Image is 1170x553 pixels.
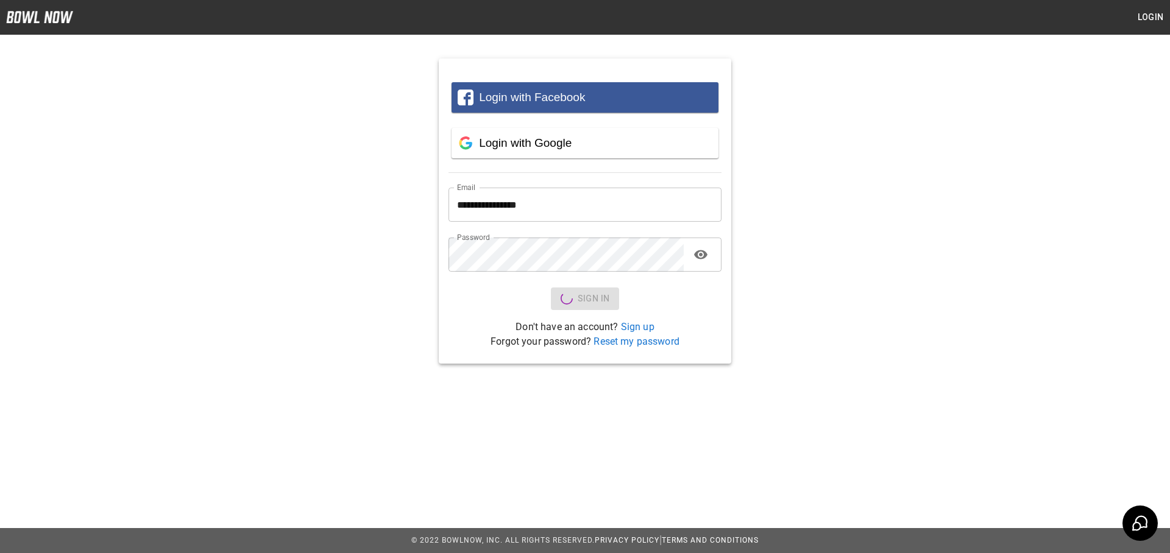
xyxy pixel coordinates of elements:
[689,242,713,267] button: toggle password visibility
[594,336,679,347] a: Reset my password
[448,320,721,334] p: Don't have an account?
[448,334,721,349] p: Forgot your password?
[662,536,759,544] a: Terms and Conditions
[1131,6,1170,29] button: Login
[621,321,654,333] a: Sign up
[595,536,659,544] a: Privacy Policy
[6,11,73,23] img: logo
[452,128,718,158] button: Login with Google
[479,136,572,149] span: Login with Google
[479,91,585,104] span: Login with Facebook
[411,536,595,544] span: © 2022 BowlNow, Inc. All Rights Reserved.
[452,82,718,113] button: Login with Facebook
